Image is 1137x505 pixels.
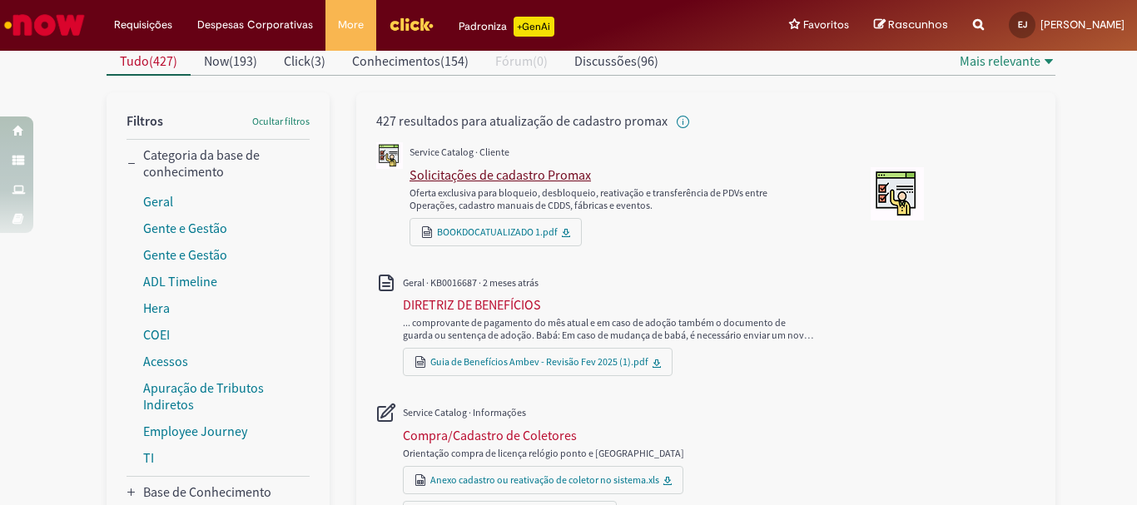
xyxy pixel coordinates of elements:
[114,17,172,33] span: Requisições
[459,17,554,37] div: Padroniza
[874,17,948,33] a: Rascunhos
[803,17,849,33] span: Favoritos
[888,17,948,32] span: Rascunhos
[338,17,364,33] span: More
[1040,17,1125,32] span: [PERSON_NAME]
[389,12,434,37] img: click_logo_yellow_360x200.png
[2,8,87,42] img: ServiceNow
[514,17,554,37] p: +GenAi
[197,17,313,33] span: Despesas Corporativas
[1018,19,1027,30] span: EJ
